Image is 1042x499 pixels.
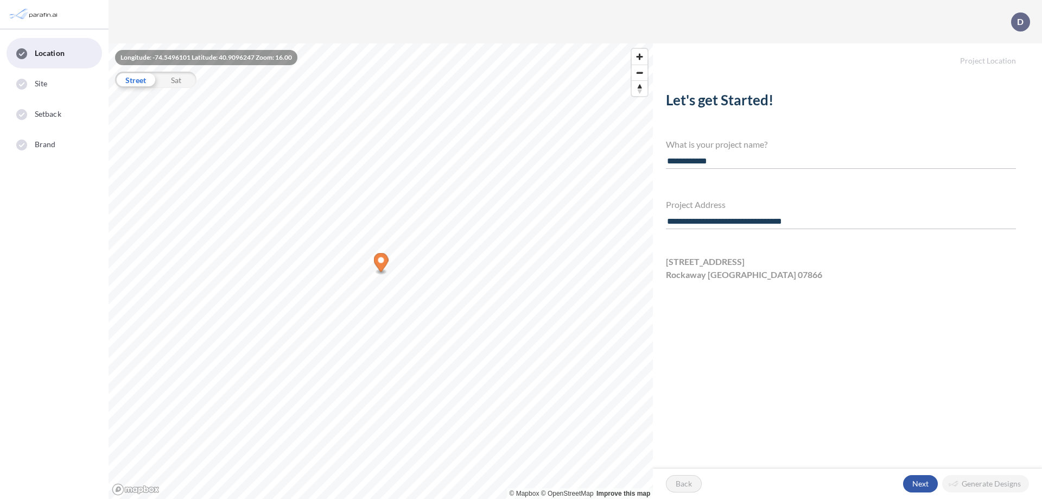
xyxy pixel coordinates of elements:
[666,139,1016,149] h4: What is your project name?
[115,72,156,88] div: Street
[35,109,61,119] span: Setback
[156,72,196,88] div: Sat
[8,4,61,24] img: Parafin
[632,49,647,65] button: Zoom in
[632,81,647,96] span: Reset bearing to north
[35,48,65,59] span: Location
[666,92,1016,113] h2: Let's get Started!
[653,43,1042,66] h5: Project Location
[374,253,389,275] div: Map marker
[666,268,822,281] span: Rockaway [GEOGRAPHIC_DATA] 07866
[109,43,653,499] canvas: Map
[510,490,539,497] a: Mapbox
[596,490,650,497] a: Improve this map
[35,78,47,89] span: Site
[666,199,1016,210] h4: Project Address
[112,483,160,496] a: Mapbox homepage
[1017,17,1024,27] p: D
[632,80,647,96] button: Reset bearing to north
[541,490,594,497] a: OpenStreetMap
[632,65,647,80] button: Zoom out
[35,139,56,150] span: Brand
[115,50,297,65] div: Longitude: -74.5496101 Latitude: 40.9096247 Zoom: 16.00
[903,475,938,492] button: Next
[666,255,745,268] span: [STREET_ADDRESS]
